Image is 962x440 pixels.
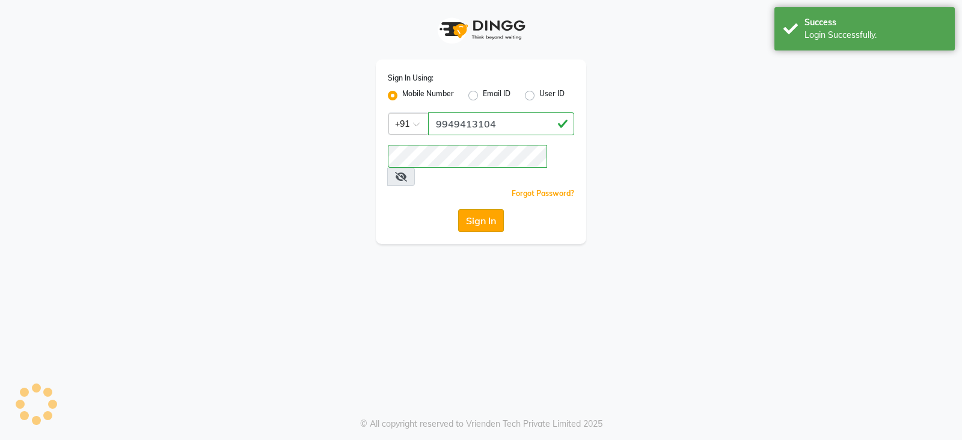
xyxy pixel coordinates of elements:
label: Email ID [483,88,510,103]
input: Username [428,112,574,135]
button: Sign In [458,209,504,232]
div: Success [804,16,946,29]
label: Sign In Using: [388,73,434,84]
label: Mobile Number [402,88,454,103]
label: User ID [539,88,565,103]
input: Username [388,145,547,168]
div: Login Successfully. [804,29,946,41]
a: Forgot Password? [512,189,574,198]
img: logo1.svg [433,12,529,47]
